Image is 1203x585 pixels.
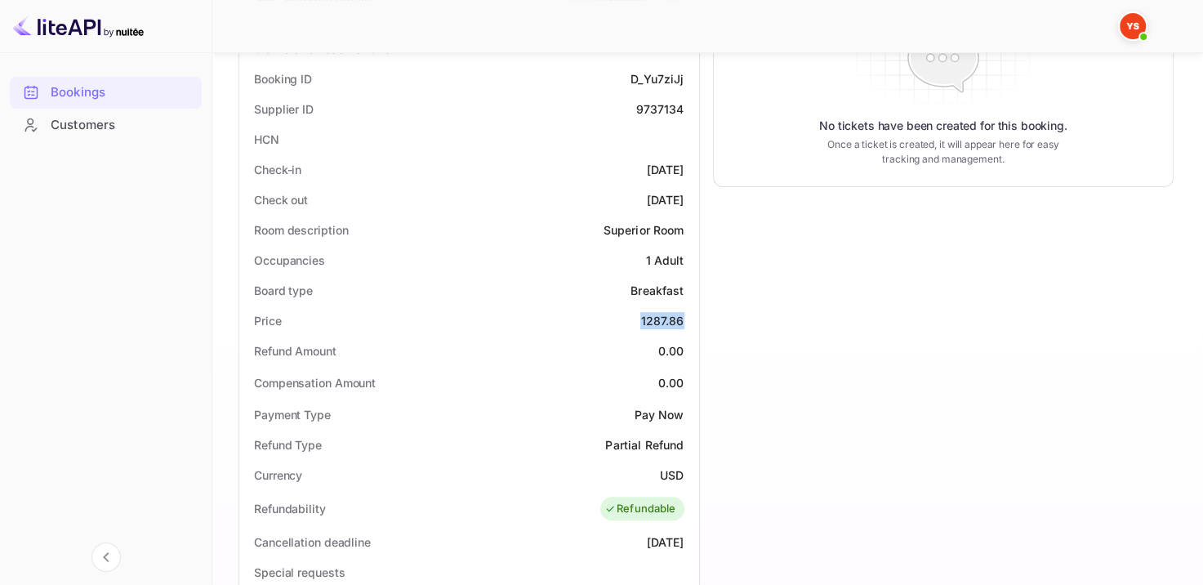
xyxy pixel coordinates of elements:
[647,191,684,208] div: [DATE]
[254,221,348,239] div: Room description
[647,534,684,551] div: [DATE]
[658,374,684,391] div: 0.00
[605,436,684,453] div: Partial Refund
[660,467,684,484] div: USD
[254,191,308,208] div: Check out
[254,100,314,118] div: Supplier ID
[658,342,684,359] div: 0.00
[819,118,1067,134] p: No tickets have been created for this booking.
[604,221,684,239] div: Superior Room
[254,161,301,178] div: Check-in
[254,312,282,329] div: Price
[10,77,202,107] a: Bookings
[254,564,345,581] div: Special requests
[91,543,121,572] button: Collapse navigation
[645,252,684,269] div: 1 Adult
[254,282,313,299] div: Board type
[604,501,676,517] div: Refundable
[254,70,312,87] div: Booking ID
[1120,13,1146,39] img: Yandex Support
[254,500,326,517] div: Refundability
[254,131,279,148] div: HCN
[254,534,371,551] div: Cancellation deadline
[254,252,325,269] div: Occupancies
[10,109,202,140] a: Customers
[254,436,322,453] div: Refund Type
[820,137,1066,167] p: Once a ticket is created, it will appear here for easy tracking and management.
[51,83,194,102] div: Bookings
[254,374,376,391] div: Compensation Amount
[634,406,684,423] div: Pay Now
[640,312,684,329] div: 1287.86
[51,116,194,135] div: Customers
[647,161,684,178] div: [DATE]
[630,282,684,299] div: Breakfast
[10,109,202,141] div: Customers
[635,100,684,118] div: 9737134
[10,77,202,109] div: Bookings
[254,342,336,359] div: Refund Amount
[254,406,331,423] div: Payment Type
[630,70,684,87] div: D_Yu7ziJj
[13,13,144,39] img: LiteAPI logo
[254,467,302,484] div: Currency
